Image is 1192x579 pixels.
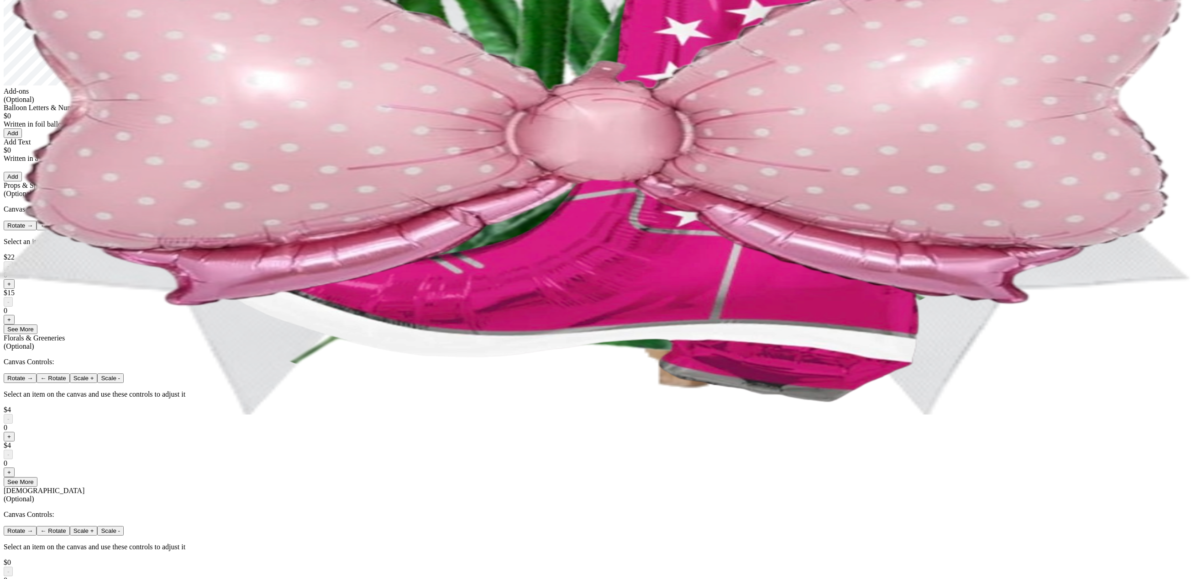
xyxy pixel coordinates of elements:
button: See More [4,477,37,487]
p: Canvas Controls: [4,510,1188,519]
div: $0 [4,558,1188,567]
div: $4 [4,441,1188,450]
div: 0 [4,459,1188,467]
button: + [4,432,15,441]
button: + [4,467,15,477]
p: Select an item on the canvas and use these controls to adjust it [4,543,1188,551]
div: (Optional) [4,495,1188,503]
button: ← Rotate [37,526,69,536]
div: [DEMOGRAPHIC_DATA] [4,487,1188,503]
button: - [4,414,13,424]
button: Rotate → [4,526,37,536]
button: - [4,567,13,576]
button: Scale + [70,526,98,536]
button: Scale - [97,526,123,536]
button: - [4,450,13,459]
div: 0 [4,424,1188,432]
